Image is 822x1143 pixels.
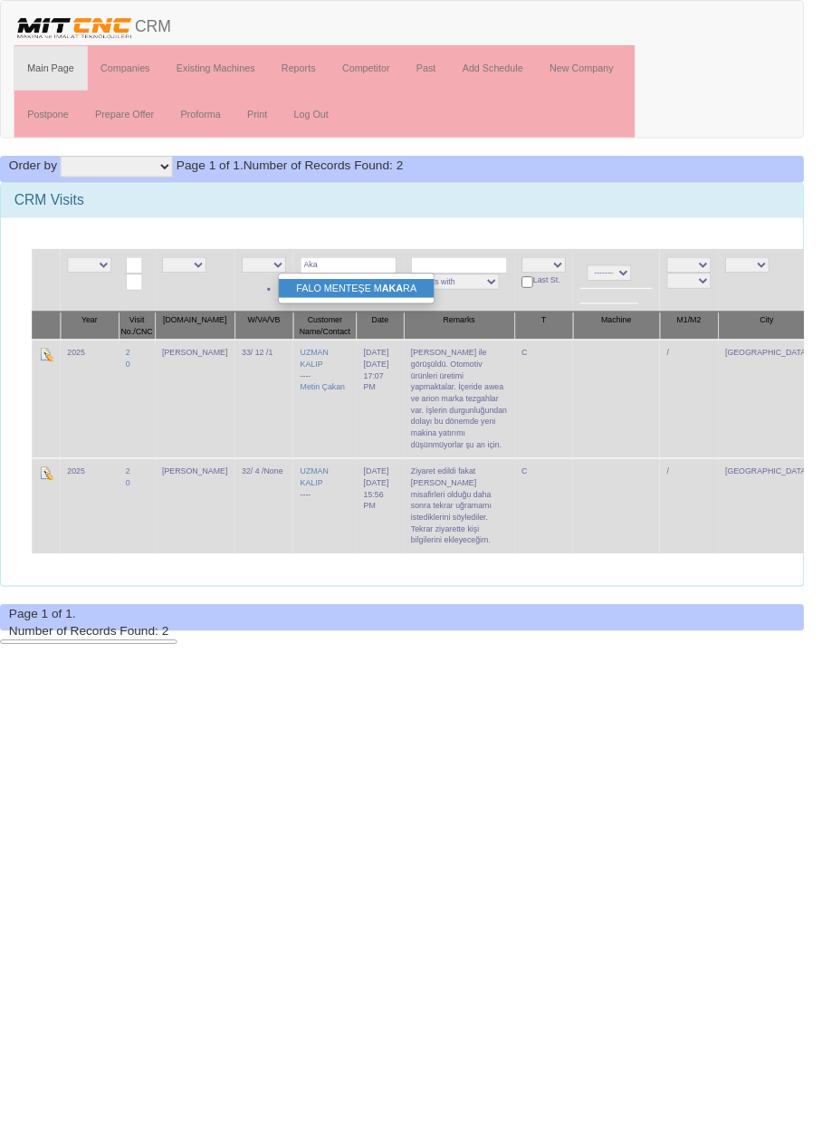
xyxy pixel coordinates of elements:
[300,468,365,566] td: ----
[674,468,734,566] td: /
[9,620,78,634] span: Page 1 of 1.
[158,468,240,566] td: [PERSON_NAME]
[121,319,158,348] th: Visit No./CNC
[413,319,526,348] th: Remarks
[336,47,412,92] a: Competitor
[526,347,586,468] td: C
[287,94,349,139] a: Log Out
[239,94,287,139] a: Print
[158,347,240,468] td: [PERSON_NAME]
[307,356,336,377] a: UZMAN KALIP
[300,347,365,468] td: ----
[526,255,586,319] td: Last St.
[129,368,133,377] a: 0
[240,468,300,566] td: 32/ 4 /None
[365,347,413,468] td: [DATE]
[372,488,406,523] div: [DATE] 15:56 PM
[240,319,300,348] th: W/VA/VB
[40,355,54,370] img: Edit
[365,468,413,566] td: [DATE]
[300,319,365,348] th: Customer Name/Contact
[14,14,138,42] img: header.png
[365,319,413,348] th: Date
[90,47,167,92] a: Companies
[526,319,586,348] th: T
[14,47,90,92] a: Main Page
[674,347,734,468] td: /
[413,468,526,566] td: Ziyaret edildi fakat [PERSON_NAME] misafirleri olduğu daha sonra tekrar uğramamı istediklerini sö...
[372,367,406,402] div: [DATE] 17:07 PM
[390,289,412,300] strong: AKA
[171,94,239,139] a: Proforma
[274,47,337,92] a: Reports
[14,94,83,139] a: Postpone
[1,1,188,46] a: CRM
[526,468,586,566] td: C
[14,197,808,213] h3: CRM Visits
[412,47,459,92] a: Past
[129,489,133,498] a: 0
[586,319,674,348] th: Machine
[307,391,353,400] a: Metin Çakan
[129,356,133,365] a: 2
[83,94,170,139] a: Prepare Offer
[307,477,336,498] a: UZMAN KALIP
[285,285,444,305] a: FALO MENTEŞE MAKARA
[167,47,274,92] a: Existing Machines
[459,47,549,92] a: Add Schedule
[674,319,734,348] th: M1/M2
[62,319,121,348] th: Year
[240,347,300,468] td: 33/ 12 /1
[62,468,121,566] td: 2025
[129,477,133,486] a: 2
[549,47,641,92] a: New Company
[40,476,54,491] img: Edit
[62,347,121,468] td: 2025
[413,347,526,468] td: [PERSON_NAME] ile görüşüldü. Otomotiv ürünleri üretimi yapmaktalar. İçeride awea ve arion marka t...
[180,162,249,177] span: Page 1 of 1.
[9,638,173,652] span: Number of Records Found: 2
[180,162,412,177] span: Number of Records Found: 2
[158,319,240,348] th: [DOMAIN_NAME]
